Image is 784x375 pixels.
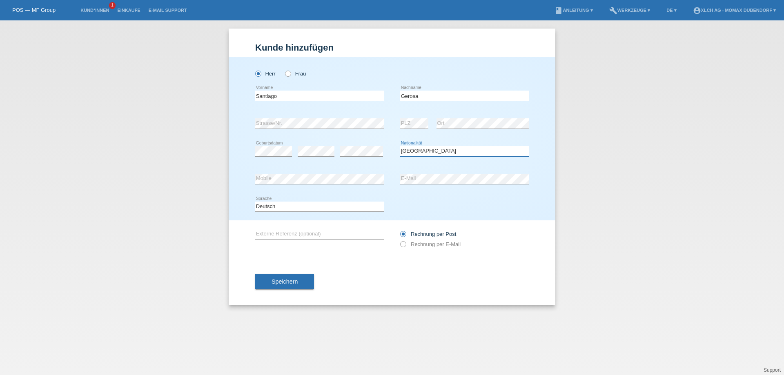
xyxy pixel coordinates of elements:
[605,8,655,13] a: buildWerkzeuge ▾
[76,8,113,13] a: Kund*innen
[12,7,56,13] a: POS — MF Group
[285,71,306,77] label: Frau
[550,8,597,13] a: bookAnleitung ▾
[113,8,144,13] a: Einkäufe
[662,8,680,13] a: DE ▾
[255,274,314,290] button: Speichern
[255,42,529,53] h1: Kunde hinzufügen
[555,7,563,15] i: book
[400,241,405,251] input: Rechnung per E-Mail
[255,71,261,76] input: Herr
[693,7,701,15] i: account_circle
[285,71,290,76] input: Frau
[400,241,461,247] label: Rechnung per E-Mail
[145,8,191,13] a: E-Mail Support
[255,71,276,77] label: Herr
[689,8,780,13] a: account_circleXLCH AG - Mömax Dübendorf ▾
[400,231,456,237] label: Rechnung per Post
[109,2,116,9] span: 1
[400,231,405,241] input: Rechnung per Post
[764,367,781,373] a: Support
[272,278,298,285] span: Speichern
[609,7,617,15] i: build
